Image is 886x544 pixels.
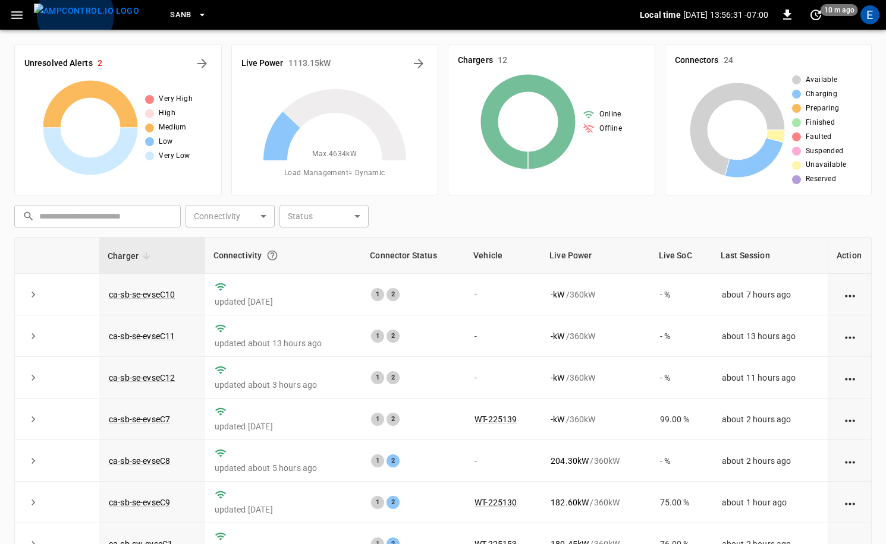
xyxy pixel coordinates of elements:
p: updated about 13 hours ago [215,337,353,349]
div: action cell options [843,413,857,425]
p: 182.60 kW [551,496,589,508]
button: expand row [24,494,42,511]
button: Energy Overview [409,54,428,73]
button: expand row [24,452,42,470]
span: 10 m ago [821,4,858,16]
a: ca-sb-se-evseC12 [109,373,175,382]
span: SanB [170,8,191,22]
th: Live SoC [651,238,712,274]
td: 75.00 % [651,482,712,523]
p: updated [DATE] [215,296,353,308]
div: / 360 kW [551,330,640,342]
div: action cell options [843,496,857,508]
td: - % [651,440,712,482]
span: Very High [159,93,193,105]
button: expand row [24,369,42,387]
td: - [465,357,541,398]
div: 1 [371,496,384,509]
a: ca-sb-se-evseC8 [109,456,170,466]
h6: Connectors [675,54,719,67]
p: - kW [551,372,564,384]
span: Finished [806,117,835,129]
td: about 2 hours ago [712,398,828,440]
div: / 360 kW [551,455,640,467]
td: about 2 hours ago [712,440,828,482]
p: updated [DATE] [215,504,353,515]
th: Action [828,238,871,274]
button: SanB [165,4,212,27]
div: profile-icon [860,5,879,24]
th: Vehicle [465,238,541,274]
div: action cell options [843,289,857,301]
button: expand row [24,410,42,428]
button: expand row [24,286,42,303]
h6: 2 [98,57,102,70]
span: Charging [806,88,837,100]
span: Preparing [806,103,840,115]
td: - [465,274,541,315]
p: - kW [551,330,564,342]
img: ampcontrol.io logo [34,4,139,18]
div: Connectivity [213,245,354,266]
td: - % [651,357,712,398]
td: about 1 hour ago [712,482,828,523]
p: updated [DATE] [215,420,353,432]
a: ca-sb-se-evseC10 [109,290,175,299]
h6: Unresolved Alerts [24,57,93,70]
td: about 11 hours ago [712,357,828,398]
div: action cell options [843,330,857,342]
div: action cell options [843,372,857,384]
button: Connection between the charger and our software. [262,245,283,266]
th: Live Power [541,238,650,274]
p: - kW [551,289,564,301]
span: Charger [108,249,154,263]
div: / 360 kW [551,372,640,384]
td: about 13 hours ago [712,315,828,357]
h6: Chargers [458,54,493,67]
a: ca-sb-se-evseC7 [109,415,170,424]
div: 1 [371,288,384,301]
a: WT-225139 [475,415,517,424]
a: WT-225130 [475,498,517,507]
div: / 360 kW [551,413,640,425]
button: expand row [24,327,42,345]
p: updated about 5 hours ago [215,462,353,474]
h6: 12 [498,54,507,67]
h6: Live Power [241,57,284,70]
span: Available [806,74,838,86]
div: 2 [387,371,400,384]
p: [DATE] 13:56:31 -07:00 [683,9,768,21]
a: ca-sb-se-evseC11 [109,331,175,341]
span: Unavailable [806,159,846,171]
td: - [465,315,541,357]
div: 1 [371,454,384,467]
div: 2 [387,288,400,301]
span: Reserved [806,173,836,185]
div: / 360 kW [551,496,640,508]
td: - % [651,274,712,315]
span: Max. 4634 kW [312,148,357,160]
div: action cell options [843,455,857,467]
button: set refresh interval [806,5,825,24]
span: Faulted [806,131,832,143]
p: updated about 3 hours ago [215,379,353,391]
td: 99.00 % [651,398,712,440]
span: Load Management = Dynamic [284,167,385,179]
div: 2 [387,413,400,426]
td: - % [651,315,712,357]
h6: 24 [724,54,733,67]
div: 2 [387,496,400,509]
span: Low [159,136,172,148]
span: Suspended [806,146,844,157]
div: 1 [371,330,384,343]
span: High [159,107,175,119]
p: 204.30 kW [551,455,589,467]
span: Medium [159,122,186,134]
a: ca-sb-se-evseC9 [109,498,170,507]
div: 2 [387,454,400,467]
span: Very Low [159,150,190,162]
div: 1 [371,371,384,384]
span: Offline [599,123,622,135]
td: - [465,440,541,482]
p: - kW [551,413,564,425]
